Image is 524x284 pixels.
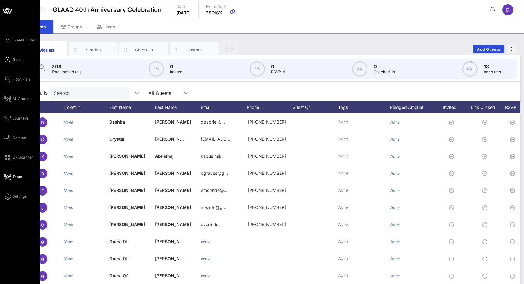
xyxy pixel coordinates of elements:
i: None [338,120,348,124]
span: C [41,222,44,228]
span: Dashka [109,119,125,124]
div: Individuals [30,47,57,53]
span: [PERSON_NAME] [109,153,145,159]
span: Add Guests [477,47,501,52]
p: 13 [484,63,501,70]
i: None [63,222,73,227]
div: Tags [338,101,390,113]
i: None [390,154,400,159]
i: None [390,239,400,244]
div: Pledged Amount [390,101,436,113]
div: Custom [181,47,208,53]
div: All Guests [145,87,193,99]
span: Settings [13,194,27,199]
span: +16462411504 [248,205,286,210]
i: None [338,137,348,141]
i: None [338,188,348,192]
span: Team [13,174,22,180]
div: Invited [436,101,469,113]
span: Guest Of [109,239,128,244]
a: Settings [4,193,27,200]
span: [PERSON_NAME] [155,273,191,278]
p: Event Code [206,4,227,10]
i: None [63,274,73,278]
i: None [201,257,211,261]
span: [PERSON_NAME] [109,171,145,176]
span: +17405047110 [248,222,286,227]
span: [PERSON_NAME] [155,119,191,124]
span: Comms [13,135,26,141]
span: +19178474554 [248,136,286,142]
i: None [338,171,348,175]
div: Last Name [155,101,201,113]
span: +17013356256 [248,171,286,176]
i: None [338,154,348,158]
a: Floor Plan [4,76,30,83]
p: Z8OISX [206,10,227,16]
div: Email [201,101,247,113]
a: All Groups [4,95,30,102]
i: None [390,222,400,227]
span: J [41,205,44,210]
p: Total Individuals [52,69,81,75]
div: Link Clicked [469,101,503,113]
i: None [390,171,400,176]
span: QR Scanner [13,155,33,160]
i: None [390,137,400,142]
span: [PERSON_NAME] [109,188,145,193]
p: 0 [170,63,182,70]
span: [PERSON_NAME] [155,239,191,244]
span: [PERSON_NAME] [155,222,191,227]
i: None [338,256,348,261]
div: Check-In [130,47,157,53]
span: D [41,120,44,125]
div: All Guests [148,90,171,96]
a: Journeys [4,115,29,122]
button: Add Guests [473,45,504,53]
a: Comms [4,134,26,142]
span: D [506,7,510,13]
p: jrosado@g… [201,199,226,216]
div: Hosts [89,20,123,34]
p: 0 [374,63,395,70]
a: Event Builder [4,37,35,44]
span: G [41,239,44,245]
div: First Name [109,101,155,113]
span: +18133352554 [248,188,286,193]
span: [PERSON_NAME] [155,171,191,176]
p: bgraves@g… [201,165,228,182]
span: Guests [13,57,24,63]
span: Guest Of [109,256,128,261]
i: None [63,154,73,159]
i: None [63,188,73,193]
p: Accounts [484,69,501,75]
span: +19549938075 [248,119,286,124]
p: RSVP`d [271,69,285,75]
p: Invited [170,69,182,75]
a: QR Scanner [4,154,33,161]
span: Event Builder [13,38,35,43]
span: [PERSON_NAME] [155,256,191,261]
i: None [338,205,348,210]
span: [PERSON_NAME] [109,205,145,210]
span: [PERSON_NAME] [155,136,191,142]
p: 0 [271,63,285,70]
span: G [41,274,44,279]
a: Team [4,173,22,181]
i: None [390,274,400,278]
i: None [338,273,348,278]
span: Crystal [109,136,124,142]
p: cvermilli… [201,216,221,233]
span: [PERSON_NAME] [155,188,191,193]
p: Checked-In [374,69,395,75]
span: Abuelhaj [155,153,174,159]
i: None [338,239,348,244]
span: Guest Of [109,273,128,278]
i: None [63,257,73,261]
span: Journeys [13,116,29,121]
div: D [502,4,513,15]
span: GLAAD 40th Anniversary Celebration [53,5,161,14]
i: None [201,239,211,244]
i: None [63,239,73,244]
p: emcbride@… [201,182,227,199]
